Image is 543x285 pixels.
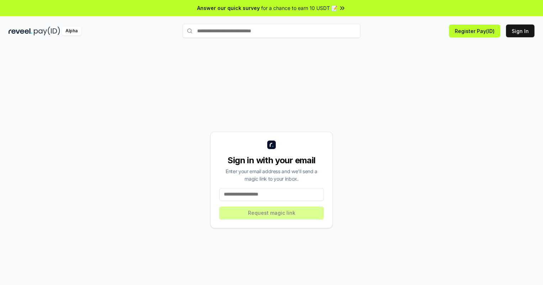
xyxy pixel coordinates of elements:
img: logo_small [267,141,276,149]
img: pay_id [34,27,60,35]
span: Answer our quick survey [197,4,260,12]
span: for a chance to earn 10 USDT 📝 [261,4,337,12]
img: reveel_dark [9,27,32,35]
button: Register Pay(ID) [449,24,500,37]
div: Sign in with your email [219,155,324,166]
div: Enter your email address and we’ll send a magic link to your inbox. [219,168,324,182]
button: Sign In [506,24,534,37]
div: Alpha [62,27,81,35]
